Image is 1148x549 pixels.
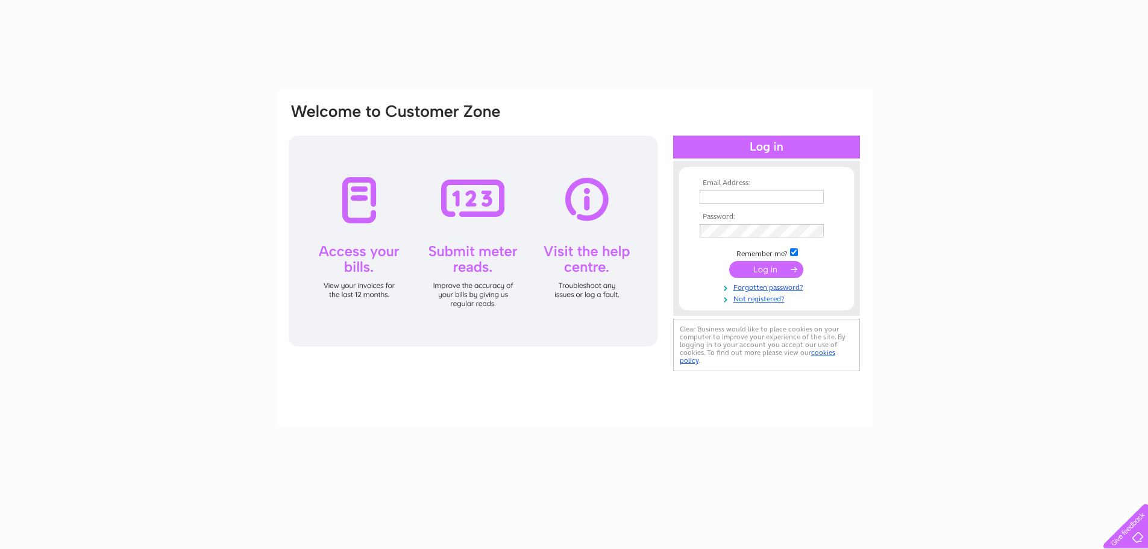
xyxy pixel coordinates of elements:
a: cookies policy [680,348,835,365]
a: Forgotten password? [700,281,836,292]
td: Remember me? [697,246,836,259]
input: Submit [729,261,803,278]
a: Not registered? [700,292,836,304]
th: Password: [697,213,836,221]
div: Clear Business would like to place cookies on your computer to improve your experience of the sit... [673,319,860,371]
th: Email Address: [697,179,836,187]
